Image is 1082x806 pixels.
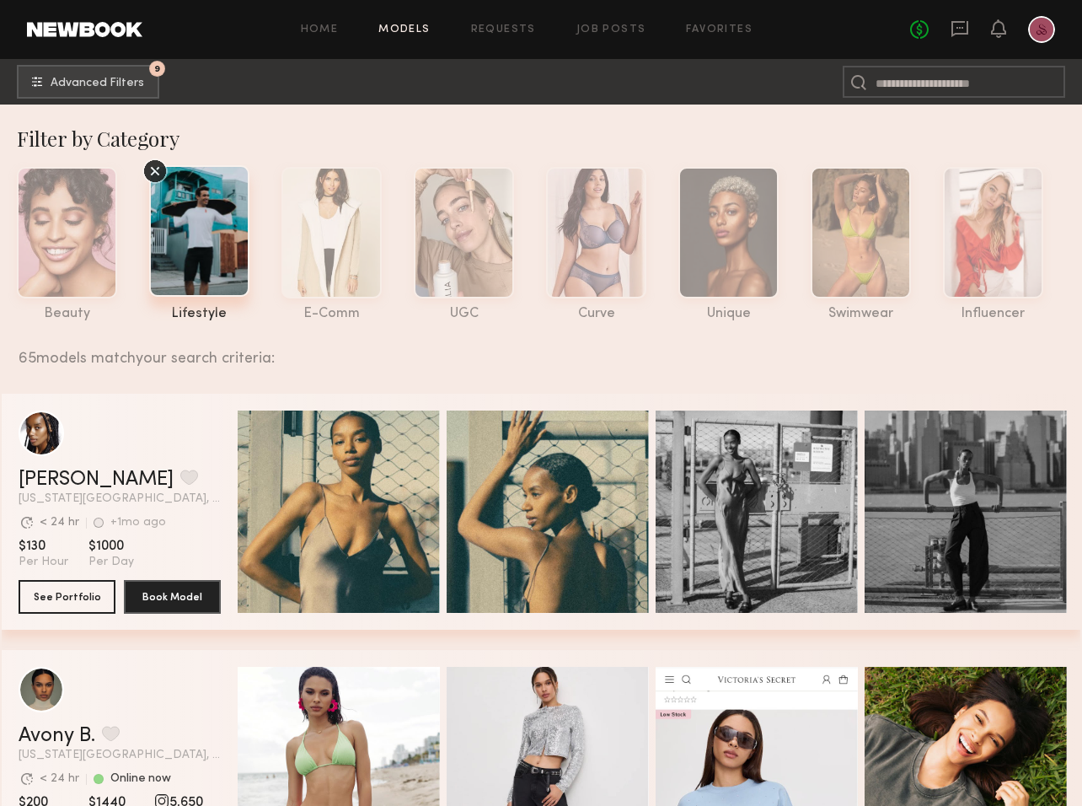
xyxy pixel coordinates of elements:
div: curve [546,307,646,321]
button: Book Model [124,580,221,614]
div: beauty [17,307,117,321]
button: 9Advanced Filters [17,65,159,99]
div: lifestyle [149,307,249,321]
div: Filter by Category [17,125,1082,152]
div: Online now [110,773,171,785]
a: Requests [471,24,536,35]
a: Home [301,24,339,35]
span: Per Hour [19,555,68,570]
span: [US_STATE][GEOGRAPHIC_DATA], [GEOGRAPHIC_DATA] [19,750,221,761]
div: < 24 hr [40,773,79,785]
div: < 24 hr [40,517,79,529]
div: e-comm [281,307,382,321]
span: 9 [154,65,160,73]
div: influencer [943,307,1043,321]
div: UGC [414,307,514,321]
span: Advanced Filters [51,78,144,89]
button: See Portfolio [19,580,115,614]
a: Favorites [686,24,753,35]
span: $1000 [88,538,134,555]
a: Job Posts [576,24,646,35]
div: unique [678,307,779,321]
span: Per Day [88,555,134,570]
div: swimwear [811,307,911,321]
a: Models [378,24,430,35]
span: [US_STATE][GEOGRAPHIC_DATA], [GEOGRAPHIC_DATA] [19,493,221,505]
a: Avony B. [19,726,95,746]
div: 65 models match your search criteria: [19,331,1067,367]
span: $130 [19,538,68,555]
div: +1mo ago [110,517,166,529]
a: [PERSON_NAME] [19,470,174,490]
